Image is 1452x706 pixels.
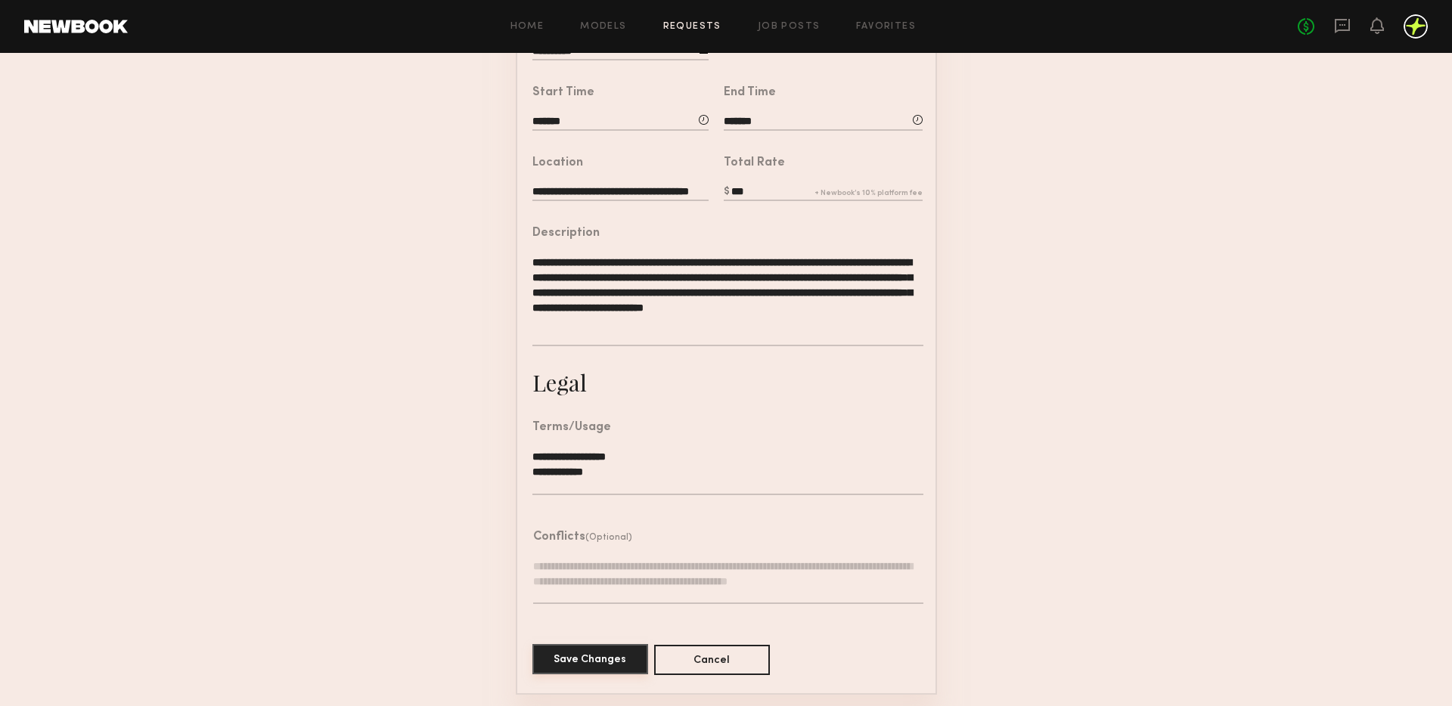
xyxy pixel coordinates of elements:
[580,22,626,32] a: Models
[532,87,594,99] div: Start Time
[724,87,776,99] div: End Time
[533,531,632,543] header: Conflicts
[724,157,785,169] div: Total Rate
[532,367,587,398] div: Legal
[532,644,648,674] button: Save Changes
[585,533,632,542] span: (Optional)
[532,422,611,434] div: Terms/Usage
[532,157,583,169] div: Location
[654,645,770,675] button: Cancel
[856,22,916,32] a: Favorites
[510,22,544,32] a: Home
[758,22,821,32] a: Job Posts
[532,228,600,240] div: Description
[663,22,721,32] a: Requests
